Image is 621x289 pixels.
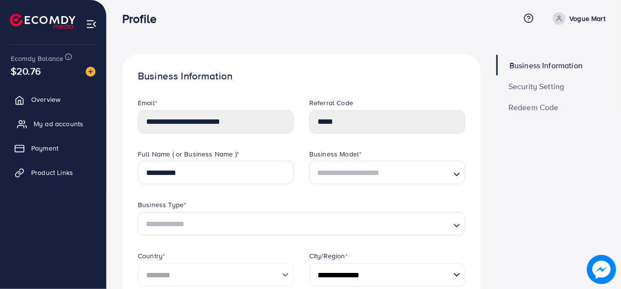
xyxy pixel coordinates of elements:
span: Ecomdy Balance [11,54,63,63]
label: Referral Code [309,98,353,108]
label: City/Region [309,251,348,261]
img: image [86,67,95,77]
a: Product Links [7,163,99,182]
span: My ad accounts [34,119,83,129]
label: Country [138,251,165,261]
a: Overview [7,90,99,109]
div: Search for option [138,212,465,235]
span: Overview [31,95,60,104]
img: menu [86,19,97,30]
label: Email [138,98,157,108]
span: Payment [31,143,58,153]
a: Vogue Mart [549,12,605,25]
span: Product Links [31,168,73,177]
label: Business Model [309,149,361,159]
span: $20.76 [11,64,41,78]
div: Search for option [309,161,465,184]
h1: Business Information [138,70,465,82]
img: logo [10,14,75,29]
p: Vogue Mart [569,13,605,24]
span: Business Information [509,61,583,69]
span: Redeem Code [508,103,559,111]
label: Business Type [138,200,186,210]
a: My ad accounts [7,114,99,134]
input: Search for option [142,217,450,232]
label: Full Name ( or Business Name ) [138,149,239,159]
h3: Profile [122,12,164,26]
span: Security Setting [508,82,565,90]
input: Search for option [314,166,450,181]
a: Payment [7,138,99,158]
img: image [587,255,616,284]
